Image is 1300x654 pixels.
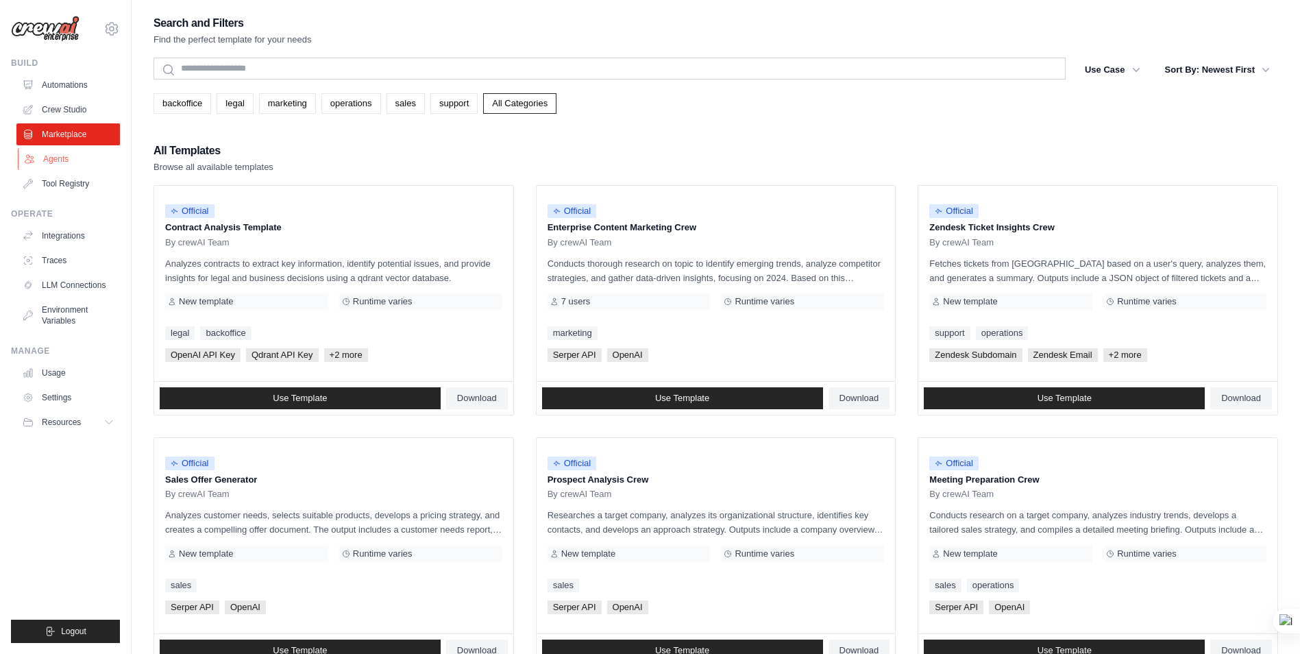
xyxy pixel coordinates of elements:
[548,256,885,285] p: Conducts thorough research on topic to identify emerging trends, analyze competitor strategies, a...
[387,93,425,114] a: sales
[225,601,266,614] span: OpenAI
[924,387,1205,409] a: Use Template
[929,489,994,500] span: By crewAI Team
[430,93,478,114] a: support
[165,473,502,487] p: Sales Offer Generator
[11,16,79,42] img: Logo
[929,256,1266,285] p: Fetches tickets from [GEOGRAPHIC_DATA] based on a user's query, analyzes them, and generates a su...
[548,221,885,234] p: Enterprise Content Marketing Crew
[929,204,979,218] span: Official
[943,548,997,559] span: New template
[165,601,219,614] span: Serper API
[1157,58,1278,82] button: Sort By: Newest First
[548,601,602,614] span: Serper API
[548,508,885,537] p: Researches a target company, analyzes its organizational structure, identifies key contacts, and ...
[324,348,368,362] span: +2 more
[929,579,961,592] a: sales
[446,387,508,409] a: Download
[1117,296,1177,307] span: Runtime varies
[1028,348,1098,362] span: Zendesk Email
[165,221,502,234] p: Contract Analysis Template
[16,250,120,271] a: Traces
[839,393,879,404] span: Download
[353,548,413,559] span: Runtime varies
[976,326,1029,340] a: operations
[11,58,120,69] div: Build
[11,208,120,219] div: Operate
[943,296,997,307] span: New template
[1117,548,1177,559] span: Runtime varies
[1210,387,1272,409] a: Download
[1221,393,1261,404] span: Download
[246,348,319,362] span: Qdrant API Key
[154,141,273,160] h2: All Templates
[154,160,273,174] p: Browse all available templates
[548,489,612,500] span: By crewAI Team
[165,237,230,248] span: By crewAI Team
[16,99,120,121] a: Crew Studio
[165,508,502,537] p: Analyzes customer needs, selects suitable products, develops a pricing strategy, and creates a co...
[217,93,253,114] a: legal
[548,579,579,592] a: sales
[165,348,241,362] span: OpenAI API Key
[165,204,214,218] span: Official
[1038,393,1092,404] span: Use Template
[989,601,1030,614] span: OpenAI
[321,93,381,114] a: operations
[165,326,195,340] a: legal
[16,225,120,247] a: Integrations
[655,393,709,404] span: Use Template
[165,579,197,592] a: sales
[11,620,120,643] button: Logout
[16,74,120,96] a: Automations
[607,601,648,614] span: OpenAI
[929,326,970,340] a: support
[929,221,1266,234] p: Zendesk Ticket Insights Crew
[61,626,86,637] span: Logout
[561,296,591,307] span: 7 users
[18,148,121,170] a: Agents
[607,348,648,362] span: OpenAI
[548,348,602,362] span: Serper API
[548,237,612,248] span: By crewAI Team
[16,387,120,409] a: Settings
[929,237,994,248] span: By crewAI Team
[154,33,312,47] p: Find the perfect template for your needs
[542,387,823,409] a: Use Template
[1103,348,1147,362] span: +2 more
[154,93,211,114] a: backoffice
[165,489,230,500] span: By crewAI Team
[16,123,120,145] a: Marketplace
[548,457,597,470] span: Official
[929,601,983,614] span: Serper API
[16,411,120,433] button: Resources
[42,417,81,428] span: Resources
[11,346,120,356] div: Manage
[548,326,598,340] a: marketing
[273,393,327,404] span: Use Template
[929,508,1266,537] p: Conducts research on a target company, analyzes industry trends, develops a tailored sales strate...
[735,296,794,307] span: Runtime varies
[929,348,1022,362] span: Zendesk Subdomain
[200,326,251,340] a: backoffice
[165,256,502,285] p: Analyzes contracts to extract key information, identify potential issues, and provide insights fo...
[16,299,120,332] a: Environment Variables
[179,548,233,559] span: New template
[735,548,794,559] span: Runtime varies
[259,93,316,114] a: marketing
[1077,58,1149,82] button: Use Case
[561,548,615,559] span: New template
[829,387,890,409] a: Download
[154,14,312,33] h2: Search and Filters
[929,457,979,470] span: Official
[929,473,1266,487] p: Meeting Preparation Crew
[548,473,885,487] p: Prospect Analysis Crew
[967,579,1020,592] a: operations
[179,296,233,307] span: New template
[548,204,597,218] span: Official
[457,393,497,404] span: Download
[353,296,413,307] span: Runtime varies
[16,362,120,384] a: Usage
[16,274,120,296] a: LLM Connections
[483,93,556,114] a: All Categories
